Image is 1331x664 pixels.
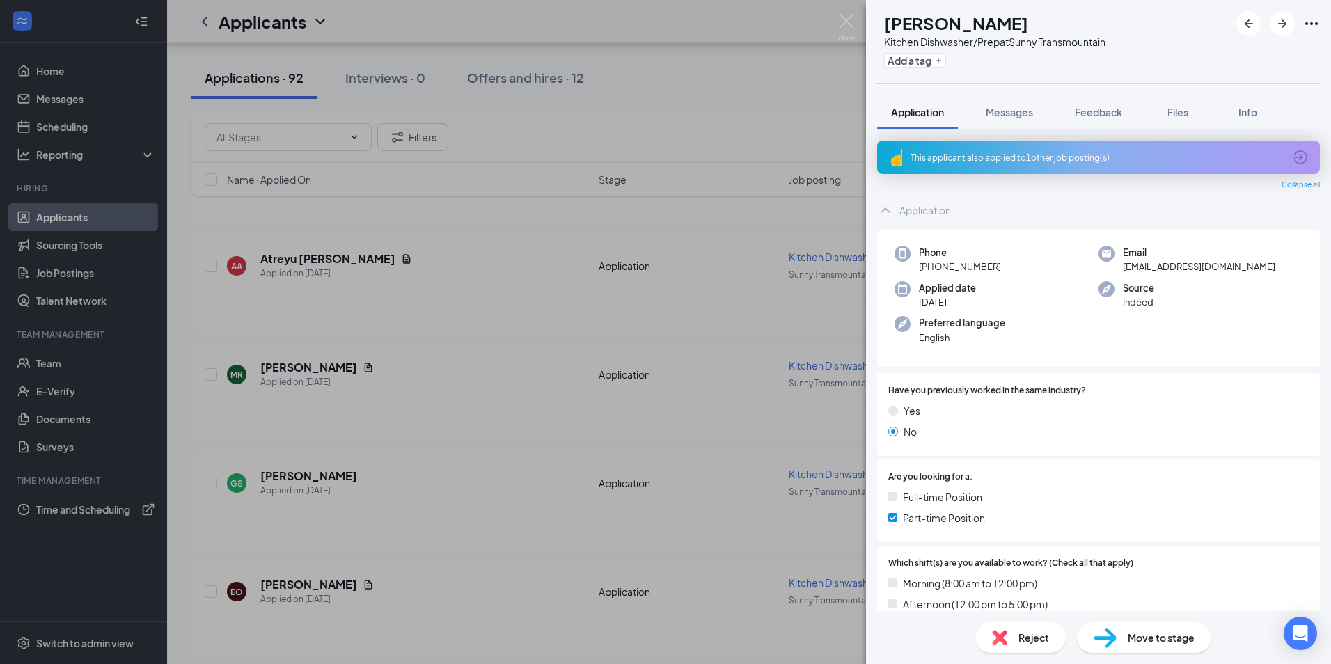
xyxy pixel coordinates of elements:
svg: ArrowRight [1274,15,1291,32]
span: Application [891,106,944,118]
span: Are you looking for a: [888,471,972,484]
span: [PHONE_NUMBER] [919,260,1001,274]
span: Info [1238,106,1257,118]
div: This applicant also applied to 1 other job posting(s) [911,152,1284,164]
span: Morning (8:00 am to 12:00 pm) [903,576,1037,591]
span: Collapse all [1282,180,1320,191]
span: Preferred language [919,316,1005,330]
h1: [PERSON_NAME] [884,11,1028,35]
div: Open Intercom Messenger [1284,617,1317,650]
span: Part-time Position [903,510,985,525]
span: Indeed [1123,295,1154,309]
span: Afternoon (12:00 pm to 5:00 pm) [903,596,1048,612]
span: Email [1123,246,1275,260]
span: Full-time Position [903,489,982,505]
div: Kitchen Dishwasher/Prep at Sunny Transmountain [884,35,1105,49]
button: ArrowLeftNew [1236,11,1261,36]
svg: Ellipses [1303,15,1320,32]
span: Yes [904,403,920,418]
span: Reject [1018,630,1049,645]
span: Applied date [919,281,976,295]
svg: Plus [934,56,943,65]
span: Source [1123,281,1154,295]
button: PlusAdd a tag [884,53,946,68]
svg: ChevronUp [877,202,894,219]
span: Phone [919,246,1001,260]
span: Messages [986,106,1033,118]
span: [EMAIL_ADDRESS][DOMAIN_NAME] [1123,260,1275,274]
span: Which shift(s) are you available to work? (Check all that apply) [888,557,1133,570]
span: Move to stage [1128,630,1195,645]
span: Feedback [1075,106,1122,118]
span: [DATE] [919,295,976,309]
span: Files [1167,106,1188,118]
span: Have you previously worked in the same industry? [888,384,1086,397]
span: No [904,424,917,439]
svg: ArrowCircle [1292,149,1309,166]
svg: ArrowLeftNew [1241,15,1257,32]
div: Application [899,203,951,217]
span: English [919,331,1005,345]
button: ArrowRight [1270,11,1295,36]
